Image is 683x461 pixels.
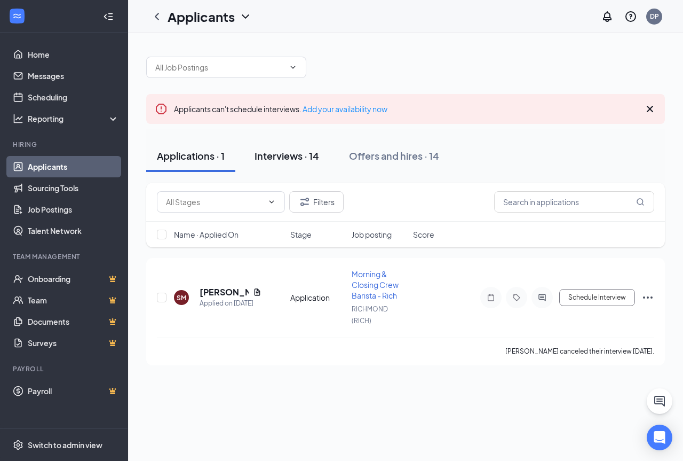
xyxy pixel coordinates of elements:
[28,44,119,65] a: Home
[28,380,119,402] a: PayrollCrown
[349,149,439,162] div: Offers and hires · 14
[28,65,119,87] a: Messages
[253,288,261,296] svg: Document
[177,293,186,302] div: SM
[155,103,168,115] svg: Error
[239,10,252,23] svg: ChevronDown
[150,10,163,23] svg: ChevronLeft
[413,229,434,240] span: Score
[28,87,119,108] a: Scheduling
[28,177,119,199] a: Sourcing Tools
[289,191,344,213] button: Filter Filters
[174,104,387,114] span: Applicants can't schedule interviews.
[12,11,22,21] svg: WorkstreamLogo
[267,198,276,206] svg: ChevronDown
[28,220,119,241] a: Talent Network
[255,149,319,162] div: Interviews · 14
[28,199,119,220] a: Job Postings
[624,10,637,23] svg: QuestionInfo
[352,229,392,240] span: Job posting
[601,10,614,23] svg: Notifications
[290,229,312,240] span: Stage
[298,196,311,208] svg: Filter
[559,289,635,306] button: Schedule Interview
[647,425,672,450] div: Open Intercom Messenger
[352,269,399,300] span: Morning & Closing Crew Barista - Rich
[28,113,120,124] div: Reporting
[647,388,672,414] button: ChatActive
[13,113,23,124] svg: Analysis
[636,198,645,206] svg: MagnifyingGlass
[168,7,235,26] h1: Applicants
[13,140,117,149] div: Hiring
[510,293,523,302] svg: Tag
[352,305,388,325] span: RICHMOND (RICH)
[28,311,119,332] a: DocumentsCrown
[166,196,263,208] input: All Stages
[289,63,297,72] svg: ChevronDown
[485,293,497,302] svg: Note
[103,11,114,22] svg: Collapse
[28,290,119,311] a: TeamCrown
[290,292,345,303] div: Application
[28,332,119,354] a: SurveysCrown
[494,191,654,213] input: Search in applications
[28,440,102,450] div: Switch to admin view
[28,268,119,290] a: OnboardingCrown
[650,12,659,21] div: DP
[644,103,656,115] svg: Cross
[13,364,117,373] div: Payroll
[155,61,284,73] input: All Job Postings
[303,104,387,114] a: Add your availability now
[505,346,654,357] div: [PERSON_NAME] canceled their interview [DATE].
[13,440,23,450] svg: Settings
[13,252,117,261] div: Team Management
[28,156,119,177] a: Applicants
[174,229,239,240] span: Name · Applied On
[200,286,249,298] h5: [PERSON_NAME]
[641,291,654,304] svg: Ellipses
[157,149,225,162] div: Applications · 1
[653,395,666,408] svg: ChatActive
[536,293,549,302] svg: ActiveChat
[200,298,261,309] div: Applied on [DATE]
